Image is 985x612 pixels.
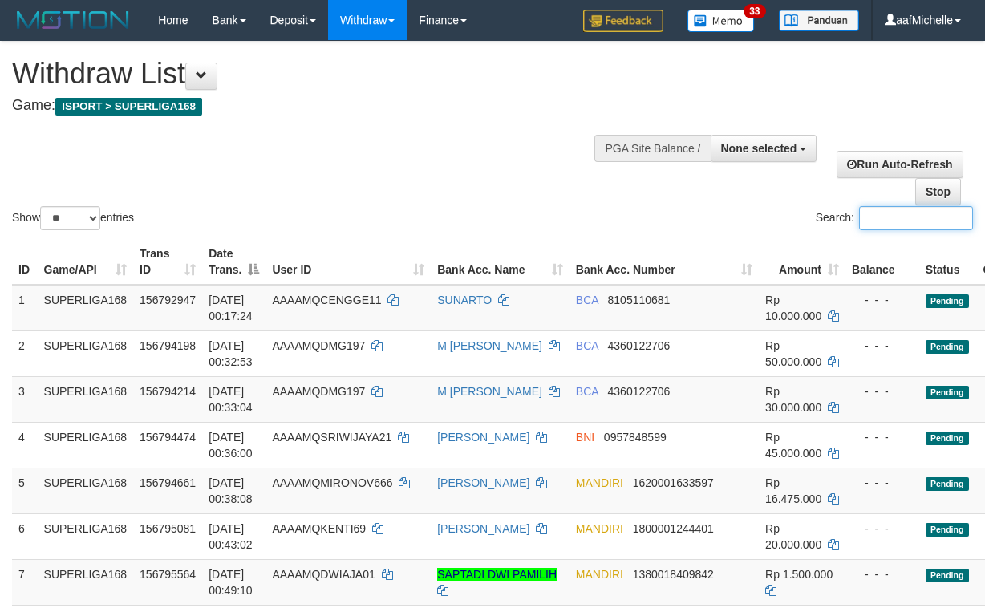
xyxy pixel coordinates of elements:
[209,431,253,460] span: [DATE] 00:36:00
[779,10,859,31] img: panduan.png
[576,522,623,535] span: MANDIRI
[437,522,529,535] a: [PERSON_NAME]
[919,239,977,285] th: Status
[852,292,913,308] div: - - -
[926,523,969,537] span: Pending
[926,294,969,308] span: Pending
[209,385,253,414] span: [DATE] 00:33:04
[38,513,134,559] td: SUPERLIGA168
[437,294,492,306] a: SUNARTO
[926,477,969,491] span: Pending
[852,521,913,537] div: - - -
[12,58,641,90] h1: Withdraw List
[12,422,38,468] td: 4
[437,568,557,581] a: SAPTADI DWI PAMILIH
[437,476,529,489] a: [PERSON_NAME]
[576,431,594,444] span: BNI
[687,10,755,32] img: Button%20Memo.svg
[140,294,196,306] span: 156792947
[576,339,598,352] span: BCA
[437,339,542,352] a: M [PERSON_NAME]
[140,385,196,398] span: 156794214
[12,513,38,559] td: 6
[711,135,817,162] button: None selected
[721,142,797,155] span: None selected
[608,294,671,306] span: Copy 8105110681 to clipboard
[608,339,671,352] span: Copy 4360122706 to clipboard
[765,568,833,581] span: Rp 1.500.000
[140,568,196,581] span: 156795564
[272,339,365,352] span: AAAAMQDMG197
[576,476,623,489] span: MANDIRI
[266,239,431,285] th: User ID: activate to sort column ascending
[633,522,714,535] span: Copy 1800001244401 to clipboard
[38,559,134,605] td: SUPERLIGA168
[140,339,196,352] span: 156794198
[576,568,623,581] span: MANDIRI
[272,294,381,306] span: AAAAMQCENGGE11
[926,386,969,399] span: Pending
[12,468,38,513] td: 5
[926,432,969,445] span: Pending
[633,476,714,489] span: Copy 1620001633597 to clipboard
[202,239,266,285] th: Date Trans.: activate to sort column descending
[816,206,973,230] label: Search:
[744,4,765,18] span: 33
[765,339,821,368] span: Rp 50.000.000
[40,206,100,230] select: Showentries
[38,239,134,285] th: Game/API: activate to sort column ascending
[926,569,969,582] span: Pending
[12,206,134,230] label: Show entries
[272,522,366,535] span: AAAAMQKENTI69
[576,294,598,306] span: BCA
[12,330,38,376] td: 2
[765,431,821,460] span: Rp 45.000.000
[12,239,38,285] th: ID
[852,383,913,399] div: - - -
[272,385,365,398] span: AAAAMQDMG197
[12,376,38,422] td: 3
[765,522,821,551] span: Rp 20.000.000
[272,568,375,581] span: AAAAMQDWIAJA01
[133,239,202,285] th: Trans ID: activate to sort column ascending
[437,431,529,444] a: [PERSON_NAME]
[431,239,570,285] th: Bank Acc. Name: activate to sort column ascending
[12,8,134,32] img: MOTION_logo.png
[209,568,253,597] span: [DATE] 00:49:10
[55,98,202,116] span: ISPORT > SUPERLIGA168
[583,10,663,32] img: Feedback.jpg
[272,431,391,444] span: AAAAMQSRIWIJAYA21
[576,385,598,398] span: BCA
[852,566,913,582] div: - - -
[633,568,714,581] span: Copy 1380018409842 to clipboard
[915,178,961,205] a: Stop
[140,522,196,535] span: 156795081
[594,135,710,162] div: PGA Site Balance /
[759,239,845,285] th: Amount: activate to sort column ascending
[845,239,919,285] th: Balance
[38,468,134,513] td: SUPERLIGA168
[140,476,196,489] span: 156794661
[12,285,38,331] td: 1
[38,330,134,376] td: SUPERLIGA168
[765,476,821,505] span: Rp 16.475.000
[209,339,253,368] span: [DATE] 00:32:53
[859,206,973,230] input: Search:
[38,285,134,331] td: SUPERLIGA168
[608,385,671,398] span: Copy 4360122706 to clipboard
[272,476,392,489] span: AAAAMQMIRONOV666
[209,476,253,505] span: [DATE] 00:38:08
[12,98,641,114] h4: Game:
[852,338,913,354] div: - - -
[437,385,542,398] a: M [PERSON_NAME]
[604,431,667,444] span: Copy 0957848599 to clipboard
[38,422,134,468] td: SUPERLIGA168
[209,522,253,551] span: [DATE] 00:43:02
[852,475,913,491] div: - - -
[837,151,963,178] a: Run Auto-Refresh
[140,431,196,444] span: 156794474
[209,294,253,322] span: [DATE] 00:17:24
[570,239,759,285] th: Bank Acc. Number: activate to sort column ascending
[12,559,38,605] td: 7
[38,376,134,422] td: SUPERLIGA168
